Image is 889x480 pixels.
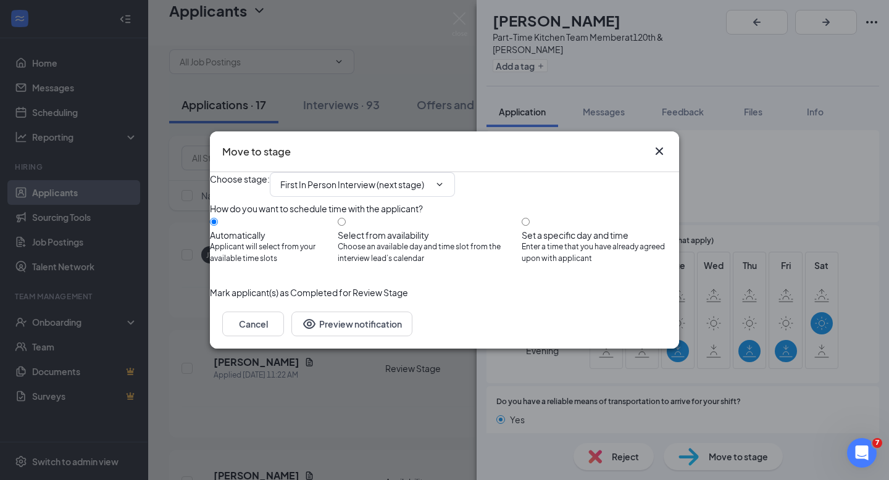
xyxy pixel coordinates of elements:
svg: Eye [302,317,317,331]
div: Set a specific day and time [522,229,679,241]
button: Cancel [222,312,284,336]
span: Mark applicant(s) as Completed for Review Stage [210,286,408,299]
button: Preview notificationEye [291,312,412,336]
div: How do you want to schedule time with the applicant? [210,202,679,215]
h3: Move to stage [222,144,291,160]
svg: ChevronDown [435,180,444,189]
div: Select from availability [338,229,522,241]
iframe: Intercom live chat [847,438,877,468]
span: Enter a time that you have already agreed upon with applicant [522,241,679,265]
span: 7 [872,438,882,448]
span: Choose an available day and time slot from the interview lead’s calendar [338,241,522,265]
span: Choose stage : [210,172,270,197]
span: Applicant will select from your available time slots [210,241,338,265]
svg: Cross [652,144,667,159]
button: Close [652,144,667,159]
div: Automatically [210,229,338,241]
